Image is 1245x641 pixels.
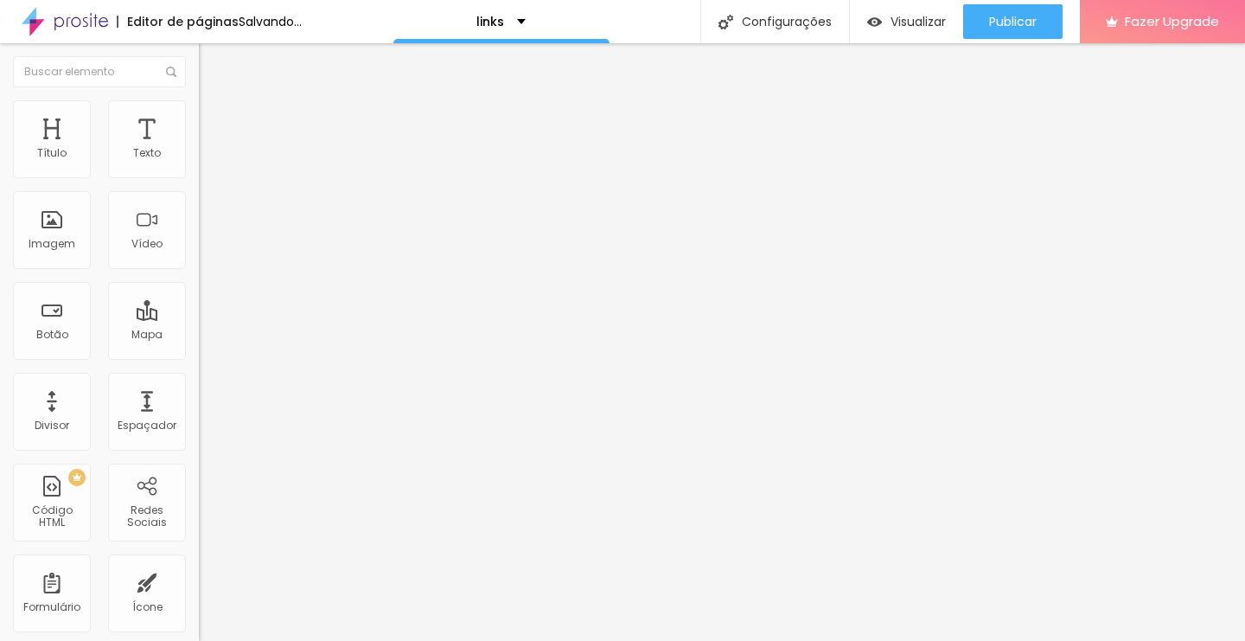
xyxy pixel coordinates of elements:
[131,238,163,250] div: Vídeo
[963,4,1063,39] button: Publicar
[989,15,1037,29] span: Publicar
[13,56,186,87] input: Buscar elemento
[37,147,67,159] div: Título
[199,43,1245,641] iframe: Editor
[29,238,75,250] div: Imagem
[166,67,176,77] img: Icone
[239,16,302,28] div: Salvando...
[718,15,733,29] img: Icone
[1125,14,1219,29] span: Fazer Upgrade
[132,601,163,613] div: Ícone
[35,420,69,432] div: Divisor
[850,4,963,39] button: Visualizar
[112,504,181,529] div: Redes Sociais
[133,147,161,159] div: Texto
[867,15,882,29] img: view-1.svg
[17,504,86,529] div: Código HTML
[118,420,176,432] div: Espaçador
[476,16,504,28] p: links
[23,601,80,613] div: Formulário
[117,16,239,28] div: Editor de páginas
[36,329,68,341] div: Botão
[891,15,946,29] span: Visualizar
[131,329,163,341] div: Mapa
